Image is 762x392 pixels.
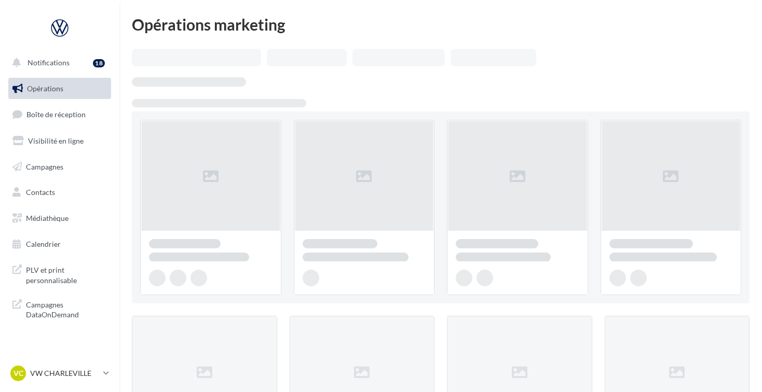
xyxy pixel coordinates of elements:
[6,156,113,178] a: Campagnes
[6,293,113,324] a: Campagnes DataOnDemand
[6,181,113,203] a: Contacts
[13,368,23,379] span: VC
[6,233,113,255] a: Calendrier
[6,103,113,125] a: Boîte de réception
[26,162,63,171] span: Campagnes
[26,298,107,320] span: Campagnes DataOnDemand
[26,240,61,248] span: Calendrier
[93,59,105,67] div: 18
[28,136,84,145] span: Visibilité en ligne
[132,17,750,32] div: Opérations marketing
[6,259,113,289] a: PLV et print personnalisable
[28,58,70,67] span: Notifications
[6,207,113,229] a: Médiathèque
[6,78,113,100] a: Opérations
[26,110,86,119] span: Boîte de réception
[30,368,99,379] p: VW CHARLEVILLE
[6,130,113,152] a: Visibilité en ligne
[27,84,63,93] span: Opérations
[26,214,69,222] span: Médiathèque
[26,263,107,285] span: PLV et print personnalisable
[26,188,55,197] span: Contacts
[6,52,109,74] button: Notifications 18
[8,363,111,383] a: VC VW CHARLEVILLE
